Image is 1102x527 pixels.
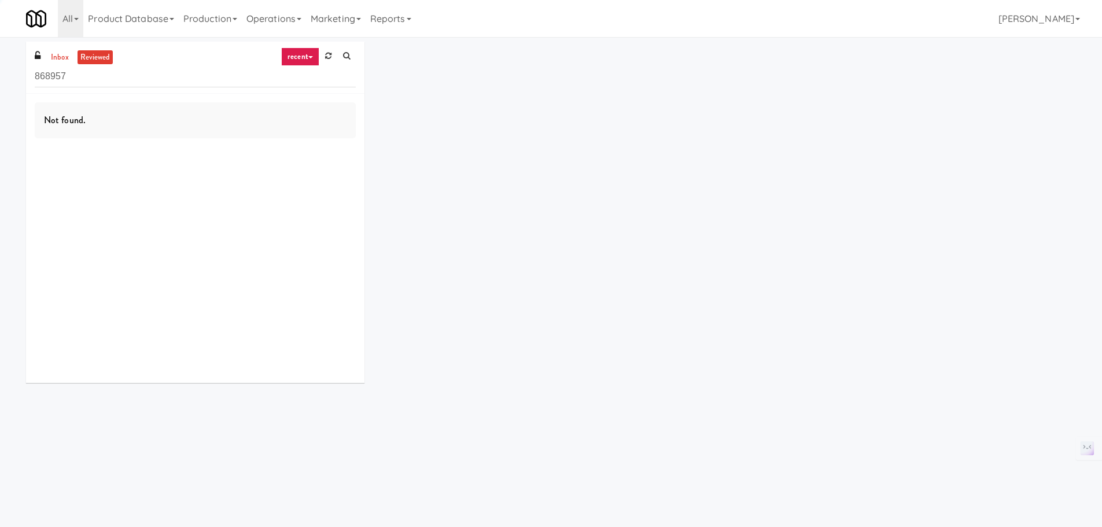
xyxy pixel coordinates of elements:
img: Micromart [26,9,46,29]
a: reviewed [78,50,113,65]
input: Search vision orders [35,66,356,87]
span: Not found. [44,113,86,127]
a: inbox [48,50,72,65]
a: recent [281,47,319,66]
